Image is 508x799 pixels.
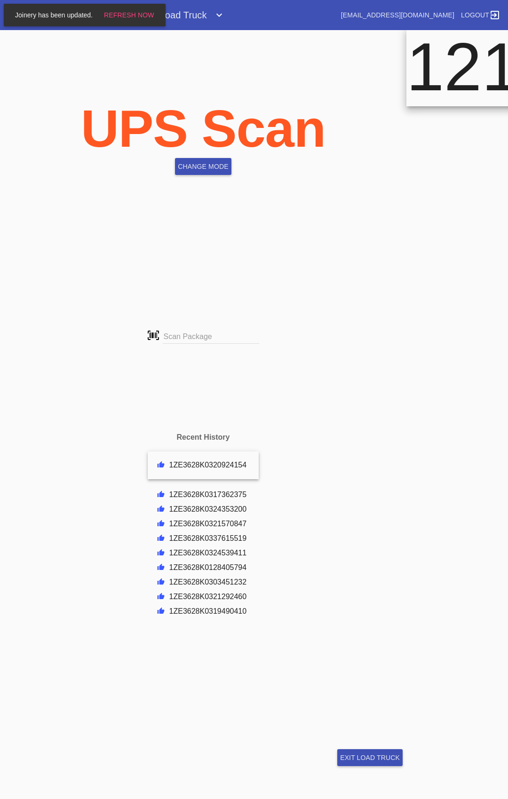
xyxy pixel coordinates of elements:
[169,520,247,529] div: 1ZE3628K0321570847
[169,505,247,514] div: 1ZE3628K0324353200
[169,461,247,470] div: 1ZE3628K0320924154
[12,11,95,19] span: Joinery has been updated.
[157,563,162,572] ng-md-icon: Passed
[104,11,154,19] span: Refresh Now
[177,433,230,442] h4: Recent History
[163,330,259,344] input: Scan Package
[157,534,162,543] ng-md-icon: Passed
[22,8,207,23] h1: Fulfillment Activity: Shipping - Load Truck
[178,163,228,170] span: change mode
[175,158,231,175] button: change mode
[157,578,162,587] ng-md-icon: Passed
[341,11,454,19] a: [EMAIL_ADDRESS][DOMAIN_NAME]
[169,593,247,601] div: 1ZE3628K0321292460
[157,520,162,529] ng-md-icon: Passed
[337,749,403,766] a: Exit Load Truck
[157,549,162,558] ng-md-icon: Passed
[81,99,325,158] b: UPS Scan
[169,490,247,499] div: 1ZE3628K0317362375
[461,11,489,19] span: Logout
[169,578,247,587] div: 1ZE3628K0303451232
[101,7,157,24] button: Refresh Now
[458,7,500,24] a: Logout
[169,534,247,543] div: 1ZE3628K0337615519
[169,563,247,572] div: 1ZE3628K0128405794
[157,461,162,470] ng-md-icon: Passed
[157,505,162,514] ng-md-icon: Passed
[157,593,162,601] ng-md-icon: Passed
[169,549,247,558] div: 1ZE3628K0324539411
[157,490,162,499] ng-md-icon: Passed
[210,6,229,24] button: Expand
